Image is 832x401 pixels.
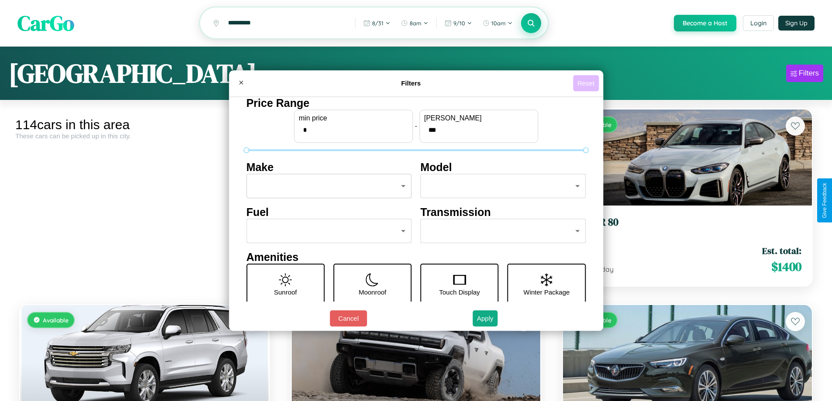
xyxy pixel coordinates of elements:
[17,9,74,38] span: CarGo
[246,97,586,110] h4: Price Range
[439,286,480,298] p: Touch Display
[415,120,417,132] p: -
[595,265,614,274] span: / day
[15,132,274,140] div: These cars can be picked up in this city.
[330,310,367,326] button: Cancel
[473,310,498,326] button: Apply
[246,251,586,264] h4: Amenities
[15,117,274,132] div: 114 cars in this area
[573,216,801,237] a: BMW R 802014
[743,15,774,31] button: Login
[372,20,383,27] span: 8 / 31
[453,20,465,27] span: 9 / 10
[573,75,599,91] button: Reset
[410,20,421,27] span: 8am
[771,258,801,275] span: $ 1400
[424,114,533,122] label: [PERSON_NAME]
[43,316,69,324] span: Available
[786,65,823,82] button: Filters
[421,206,586,219] h4: Transmission
[299,114,408,122] label: min price
[822,183,828,218] div: Give Feedback
[249,79,573,87] h4: Filters
[524,286,570,298] p: Winter Package
[674,15,736,31] button: Become a Host
[9,55,257,91] h1: [GEOGRAPHIC_DATA]
[246,161,412,174] h4: Make
[762,244,801,257] span: Est. total:
[799,69,819,78] div: Filters
[491,20,506,27] span: 10am
[573,216,801,229] h3: BMW R 80
[359,286,386,298] p: Moonroof
[359,16,395,30] button: 8/31
[478,16,517,30] button: 10am
[246,206,412,219] h4: Fuel
[440,16,476,30] button: 9/10
[397,16,433,30] button: 8am
[421,161,586,174] h4: Model
[274,286,297,298] p: Sunroof
[778,16,815,31] button: Sign Up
